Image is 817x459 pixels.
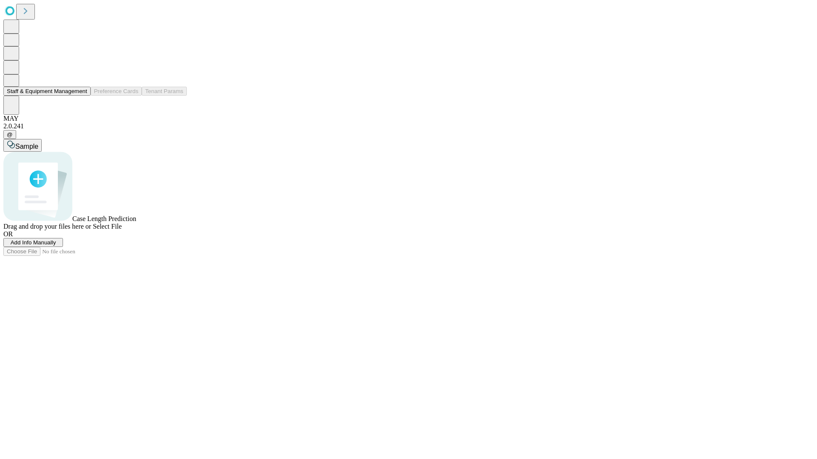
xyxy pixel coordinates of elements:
span: Case Length Prediction [72,215,136,222]
button: Add Info Manually [3,238,63,247]
span: OR [3,230,13,238]
span: Drag and drop your files here or [3,223,91,230]
div: 2.0.241 [3,122,814,130]
span: Sample [15,143,38,150]
span: Select File [93,223,122,230]
button: Sample [3,139,42,152]
span: @ [7,131,13,138]
div: MAY [3,115,814,122]
button: Tenant Params [142,87,187,96]
button: Preference Cards [91,87,142,96]
button: @ [3,130,16,139]
button: Staff & Equipment Management [3,87,91,96]
span: Add Info Manually [11,239,56,246]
